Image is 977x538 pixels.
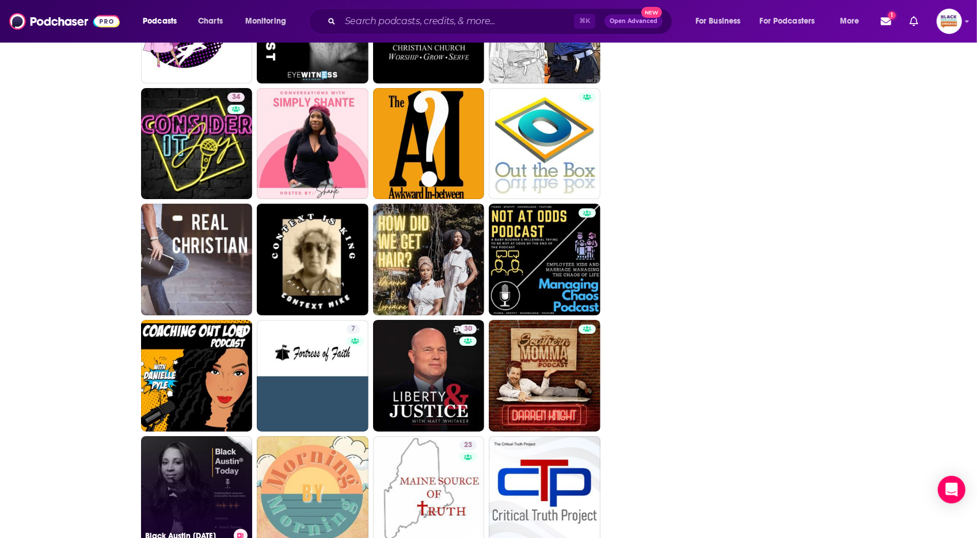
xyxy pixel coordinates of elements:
span: For Business [695,13,741,29]
span: New [641,7,662,18]
a: 7 [347,325,360,334]
span: Monitoring [245,13,286,29]
a: 7 [257,320,368,432]
span: Logged in as blackpodcastingawards [937,9,962,34]
span: Open Advanced [610,18,657,24]
span: Podcasts [143,13,177,29]
span: 7 [351,323,355,335]
span: For Podcasters [760,13,815,29]
a: 30 [373,320,485,432]
a: 34 [141,88,253,200]
a: Show notifications dropdown [905,12,923,31]
a: 30 [459,325,477,334]
img: User Profile [937,9,962,34]
button: open menu [752,12,832,30]
span: 1 [888,12,896,19]
span: More [840,13,860,29]
img: Podchaser - Follow, Share and Rate Podcasts [9,10,120,32]
a: 23 [459,441,477,450]
a: 34 [227,93,245,102]
input: Search podcasts, credits, & more... [340,12,574,30]
span: 30 [464,323,472,335]
a: Charts [191,12,230,30]
span: ⌘ K [574,14,595,29]
button: open menu [135,12,192,30]
button: Open AdvancedNew [605,14,663,28]
div: Search podcasts, credits, & more... [320,8,683,35]
button: Show profile menu [937,9,962,34]
span: Charts [198,13,223,29]
button: open menu [832,12,874,30]
span: 34 [232,91,240,103]
a: Show notifications dropdown [876,12,896,31]
button: open menu [687,12,755,30]
div: Open Intercom Messenger [938,476,965,503]
button: open menu [237,12,301,30]
span: 23 [464,440,472,451]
